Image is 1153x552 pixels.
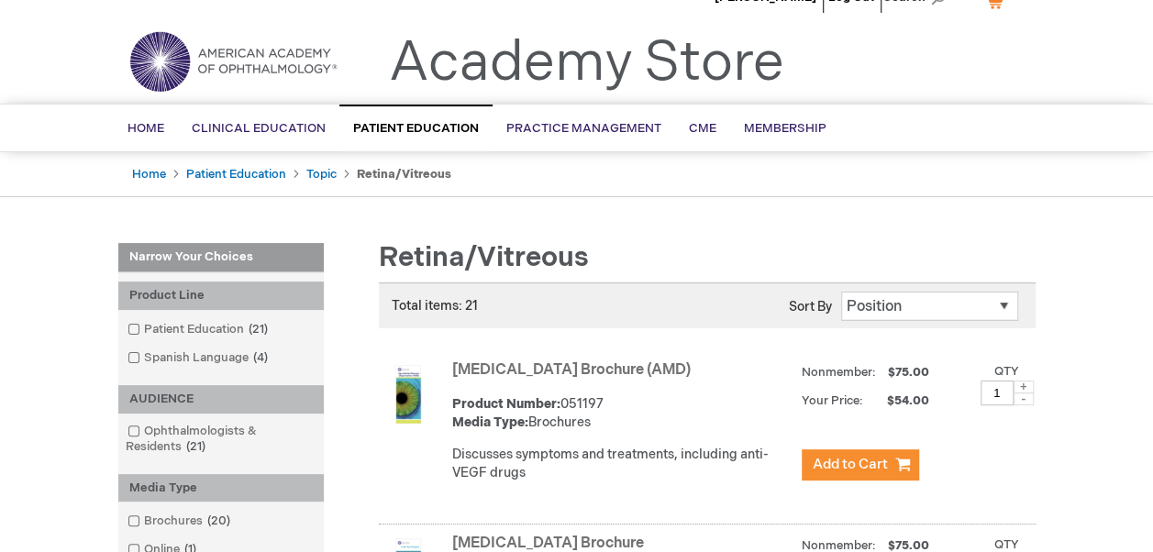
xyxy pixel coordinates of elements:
a: Academy Store [389,30,784,96]
div: Product Line [118,282,324,310]
span: Practice Management [506,121,661,136]
button: Add to Cart [802,449,919,480]
strong: Narrow Your Choices [118,243,324,272]
span: Add to Cart [813,456,888,473]
a: Patient Education21 [123,321,275,338]
div: AUDIENCE [118,385,324,414]
strong: Retina/Vitreous [357,167,451,182]
div: Media Type [118,474,324,502]
strong: Nonmember: [802,361,876,384]
span: $54.00 [866,393,932,408]
span: CME [689,121,716,136]
span: $75.00 [885,365,932,380]
span: Patient Education [353,121,479,136]
a: [MEDICAL_DATA] Brochure (AMD) [452,361,691,379]
span: Total items: 21 [392,298,478,314]
input: Qty [981,381,1014,405]
strong: Your Price: [802,393,863,408]
strong: Media Type: [452,414,528,430]
span: 4 [249,350,272,365]
span: Retina/Vitreous [379,241,589,274]
label: Sort By [789,299,832,315]
strong: Product Number: [452,396,560,412]
a: Ophthalmologists & Residents21 [123,423,319,456]
span: 21 [182,439,210,454]
div: 051197 Brochures [452,395,793,432]
span: 20 [203,513,235,528]
p: Discusses symptoms and treatments, including anti-VEGF drugs [452,446,793,482]
span: Clinical Education [192,121,326,136]
span: Home [127,121,164,136]
a: Spanish Language4 [123,349,275,367]
a: Topic [306,167,337,182]
a: Patient Education [186,167,286,182]
a: [MEDICAL_DATA] Brochure [452,535,644,552]
img: Age-Related Macular Degeneration Brochure (AMD) [379,365,438,424]
a: Home [132,167,166,182]
label: Qty [994,364,1019,379]
label: Qty [994,537,1019,552]
span: Membership [744,121,826,136]
a: Brochures20 [123,513,238,530]
span: 21 [244,322,272,337]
